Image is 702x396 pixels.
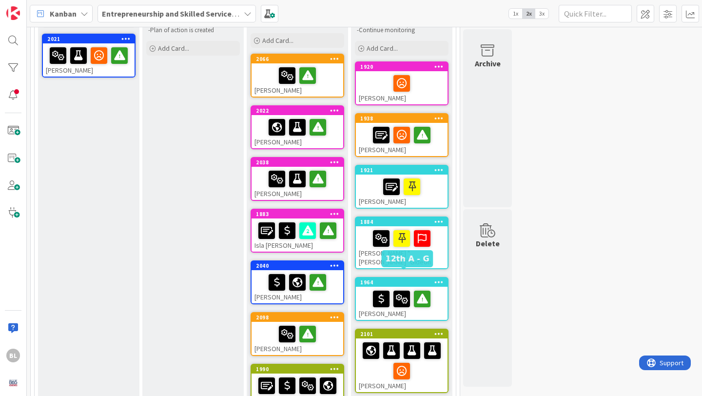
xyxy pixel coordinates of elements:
div: 2022 [256,107,343,114]
div: 2022 [252,106,343,115]
div: 2098[PERSON_NAME] [252,313,343,355]
a: 2066[PERSON_NAME] [251,54,344,98]
div: 1920 [356,62,448,71]
a: 1883Isla [PERSON_NAME] [251,209,344,253]
div: 1920[PERSON_NAME] [356,62,448,104]
div: 1884 [356,218,448,226]
div: [PERSON_NAME] [356,338,448,392]
div: [PERSON_NAME] [252,270,343,303]
span: 1x [509,9,522,19]
div: [PERSON_NAME] [356,175,448,208]
img: avatar [6,376,20,390]
div: 2021[PERSON_NAME] [43,35,135,77]
span: Add Card... [367,44,398,53]
a: 1964[PERSON_NAME] [355,277,448,321]
div: 2098 [252,313,343,322]
a: 2040[PERSON_NAME] [251,260,344,304]
div: [PERSON_NAME] [356,71,448,104]
h5: 12th A - G [386,254,429,263]
div: 2022[PERSON_NAME] [252,106,343,148]
p: -Plan of action is created [148,26,238,34]
span: 3x [535,9,548,19]
a: 1938[PERSON_NAME] [355,113,448,157]
div: 2101 [356,330,448,338]
a: 1884[PERSON_NAME] "[PERSON_NAME]" Gideon [355,217,448,269]
span: Kanban [50,8,77,20]
a: 1920[PERSON_NAME] [355,61,448,105]
a: 2098[PERSON_NAME] [251,312,344,356]
div: 2066 [256,56,343,62]
div: 1921 [356,166,448,175]
input: Quick Filter... [559,5,632,22]
span: Support [20,1,44,13]
div: [PERSON_NAME] [252,63,343,97]
span: Add Card... [158,44,189,53]
div: 1920 [360,63,448,70]
div: [PERSON_NAME] [252,322,343,355]
a: 2101[PERSON_NAME] [355,329,448,393]
div: 1964 [360,279,448,286]
div: 1884[PERSON_NAME] "[PERSON_NAME]" Gideon [356,218,448,268]
div: 2040 [256,262,343,269]
div: [PERSON_NAME] [356,123,448,156]
div: 1938 [360,115,448,122]
div: 2021 [47,36,135,42]
div: 1990 [256,366,343,373]
b: Entrepreneurship and Skilled Services Interventions - [DATE]-[DATE] [102,9,340,19]
div: 2040 [252,261,343,270]
div: 1884 [360,218,448,225]
a: 2038[PERSON_NAME] [251,157,344,201]
span: 2x [522,9,535,19]
div: 1938[PERSON_NAME] [356,114,448,156]
div: 2038 [252,158,343,167]
div: BL [6,349,20,362]
div: 2101 [360,331,448,337]
span: Add Card... [262,36,293,45]
img: Visit kanbanzone.com [6,6,20,20]
a: 2021[PERSON_NAME] [42,34,136,78]
div: 1883 [256,211,343,218]
div: 1883Isla [PERSON_NAME] [252,210,343,252]
div: 1921 [360,167,448,174]
div: 2098 [256,314,343,321]
div: [PERSON_NAME] [252,167,343,200]
div: 2038[PERSON_NAME] [252,158,343,200]
div: [PERSON_NAME] [356,287,448,320]
a: 2022[PERSON_NAME] [251,105,344,149]
div: [PERSON_NAME] [252,115,343,148]
div: 2101[PERSON_NAME] [356,330,448,392]
div: 1883 [252,210,343,218]
div: 1921[PERSON_NAME] [356,166,448,208]
p: -Continue monitoring [357,26,447,34]
div: Archive [475,58,501,69]
div: [PERSON_NAME] "[PERSON_NAME]" Gideon [356,226,448,268]
div: 2021 [43,35,135,43]
div: Isla [PERSON_NAME] [252,218,343,252]
div: 1938 [356,114,448,123]
div: 1964[PERSON_NAME] [356,278,448,320]
div: 1990 [252,365,343,374]
div: Delete [476,238,500,249]
div: 2040[PERSON_NAME] [252,261,343,303]
div: 1964 [356,278,448,287]
div: 2066[PERSON_NAME] [252,55,343,97]
div: 2066 [252,55,343,63]
div: [PERSON_NAME] [43,43,135,77]
div: 2038 [256,159,343,166]
a: 1921[PERSON_NAME] [355,165,448,209]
